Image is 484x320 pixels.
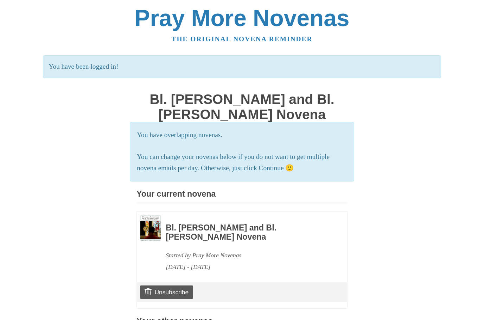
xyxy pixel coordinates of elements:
[140,285,193,299] a: Unsubscribe
[166,261,328,273] div: [DATE] - [DATE]
[43,55,441,78] p: You have been logged in!
[172,35,313,43] a: The original novena reminder
[136,92,348,122] h1: Bl. [PERSON_NAME] and Bl. [PERSON_NAME] Novena
[137,151,347,174] p: You can change your novenas below if you do not want to get multiple novena emails per day. Other...
[136,190,348,203] h3: Your current novena
[140,215,161,241] img: Novena image
[137,129,347,141] p: You have overlapping novenas.
[166,250,328,261] div: Started by Pray More Novenas
[135,5,350,31] a: Pray More Novenas
[166,223,328,241] h3: Bl. [PERSON_NAME] and Bl. [PERSON_NAME] Novena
